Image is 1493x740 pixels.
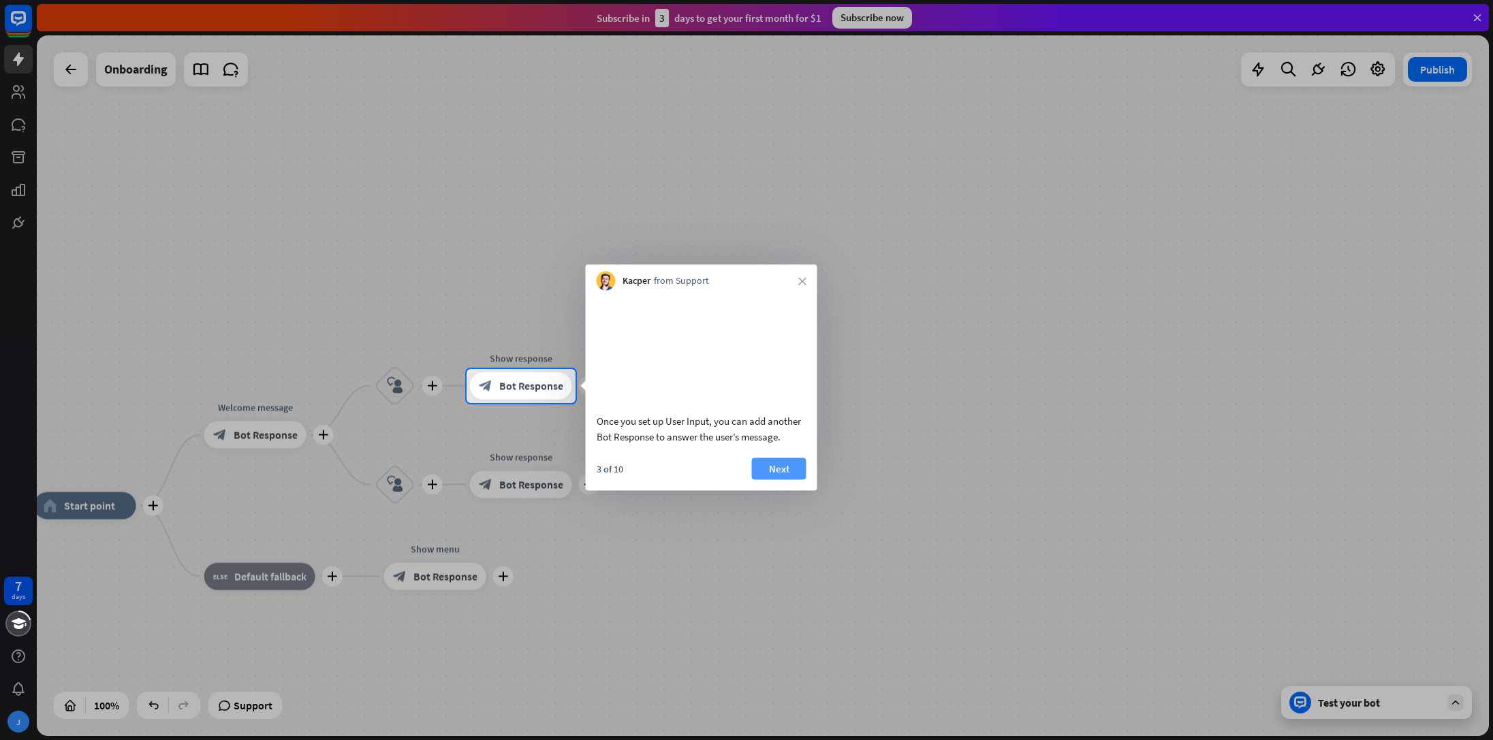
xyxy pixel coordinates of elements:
[597,413,806,444] div: Once you set up User Input, you can add another Bot Response to answer the user’s message.
[752,457,806,479] button: Next
[479,379,492,393] i: block_bot_response
[11,5,52,46] button: Open LiveChat chat widget
[499,379,563,393] span: Bot Response
[597,462,623,474] div: 3 of 10
[654,274,709,288] span: from Support
[798,277,806,285] i: close
[623,274,650,288] span: Kacper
